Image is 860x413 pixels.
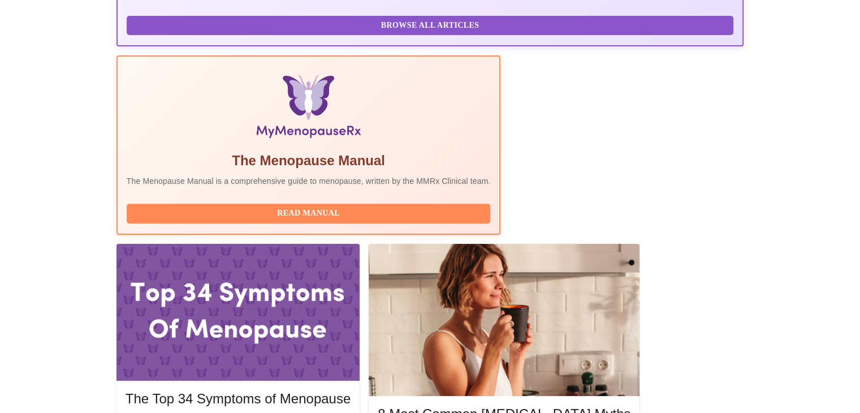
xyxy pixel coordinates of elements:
[138,19,723,33] span: Browse All Articles
[126,390,351,408] h5: The Top 34 Symptoms of Menopause
[127,204,491,223] button: Read Manual
[127,16,734,36] button: Browse All Articles
[127,208,494,217] a: Read Manual
[127,20,737,29] a: Browse All Articles
[138,206,479,221] span: Read Manual
[127,175,491,187] p: The Menopause Manual is a comprehensive guide to menopause, written by the MMRx Clinical team.
[127,152,491,170] h5: The Menopause Manual
[184,75,433,143] img: Menopause Manual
